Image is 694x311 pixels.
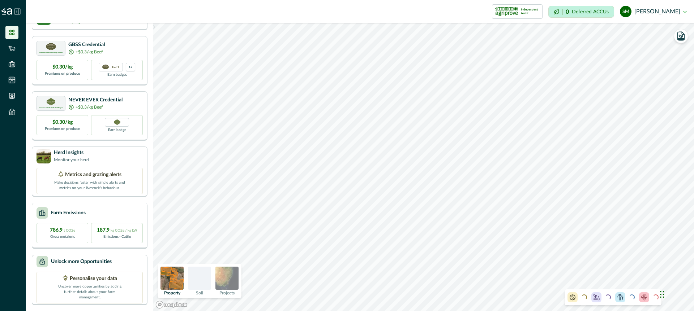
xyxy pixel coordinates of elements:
p: $0.30/kg [52,63,73,71]
img: certification logo [47,98,56,105]
p: Independent Audit [521,8,539,15]
p: Emissions - Cattle [103,234,131,240]
span: kg CO2e / kg LW [111,229,137,232]
button: steve le moenic[PERSON_NAME] [620,3,687,20]
img: projects preview [215,267,239,290]
p: Monitor your herd [54,157,89,163]
p: Earn badges [107,71,127,78]
p: 1+ [129,65,132,69]
p: Metrics and grazing alerts [65,171,121,179]
img: Logo [1,8,12,15]
p: Personalise your data [70,275,117,282]
div: Drag [660,284,664,305]
p: 0 [566,9,569,15]
p: Projects [219,291,235,295]
p: $0.30/kg [52,119,73,126]
p: Uncover more opportunities by adding further details about your farm management. [53,282,126,300]
img: certification logo [102,65,109,70]
p: +$0.3/kg Beef [76,49,103,55]
p: Make decisions faster with simple alerts and metrics on your livestock’s behaviour. [53,179,126,191]
img: property preview [160,267,184,290]
a: Mapbox logo [155,301,187,309]
p: Deferred ACCUs [572,9,609,14]
p: Greenham Beef Sustainability Standard [39,52,63,53]
p: Gross emissions [50,234,75,240]
p: Earn badge [108,127,126,133]
div: more credentials avaialble [126,63,135,71]
p: Greenham NEVER EVER Beef Program [39,107,63,109]
p: Premiums on produce [45,71,80,76]
p: Farm Emissions [51,209,86,217]
p: Unlock more Opportunities [51,258,112,266]
p: Property [164,291,180,295]
p: Herd Insights [54,149,89,157]
span: t CO2e [64,229,75,232]
p: +$0.3/kg Beef [76,104,103,110]
p: Soil [196,291,203,295]
img: certification logo [46,43,56,50]
p: NEVER EVER Credential [68,96,123,104]
p: Tier 1 [112,65,119,69]
p: 187.9 [97,227,137,234]
p: 786.9 [50,227,75,234]
img: certification logo [495,6,518,17]
img: Greenham NEVER EVER certification badge [114,119,120,125]
p: Premiums on produce [45,126,80,132]
button: certification logoIndependent Audit [492,4,543,19]
p: GBSS Credential [68,41,105,49]
iframe: Chat Widget [658,276,694,311]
